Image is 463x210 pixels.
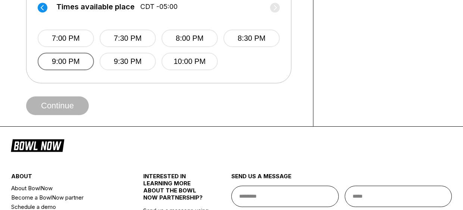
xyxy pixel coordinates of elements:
button: 9:00 PM [38,53,94,70]
button: 10:00 PM [162,53,218,70]
a: Become a BowlNow partner [11,193,121,202]
span: CDT -05:00 [140,3,178,11]
button: 8:00 PM [162,30,218,47]
a: About BowlNow [11,183,121,193]
button: 8:30 PM [223,30,280,47]
div: INTERESTED IN LEARNING MORE ABOUT THE BOWL NOW PARTNERSHIP? [143,173,209,207]
button: 9:30 PM [100,53,156,70]
button: 7:30 PM [100,30,156,47]
div: about [11,173,121,183]
div: send us a message [231,173,452,186]
span: Times available place [56,3,135,11]
button: 7:00 PM [38,30,94,47]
